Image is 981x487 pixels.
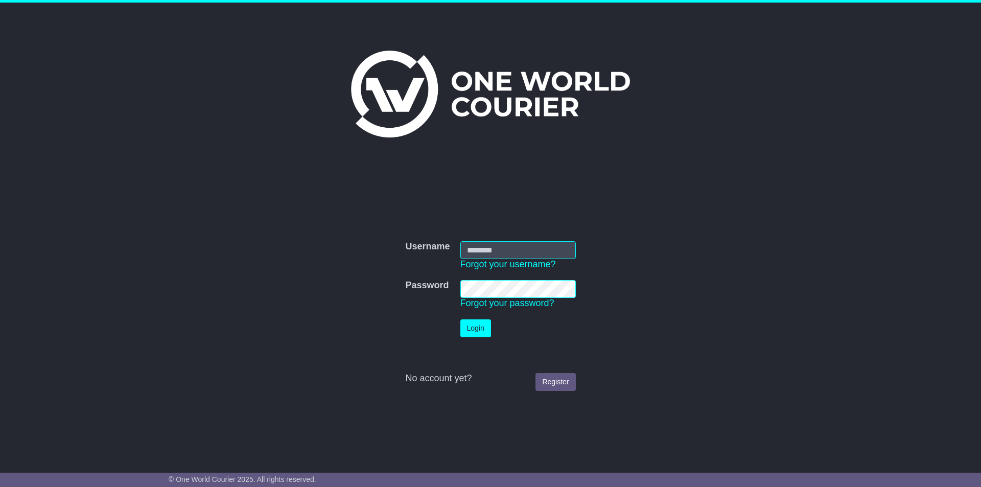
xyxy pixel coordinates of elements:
label: Password [405,280,449,291]
a: Forgot your password? [460,298,554,308]
a: Register [535,373,575,391]
img: One World [351,51,630,137]
span: © One World Courier 2025. All rights reserved. [169,475,316,483]
button: Login [460,319,491,337]
div: No account yet? [405,373,575,384]
label: Username [405,241,450,252]
a: Forgot your username? [460,259,556,269]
